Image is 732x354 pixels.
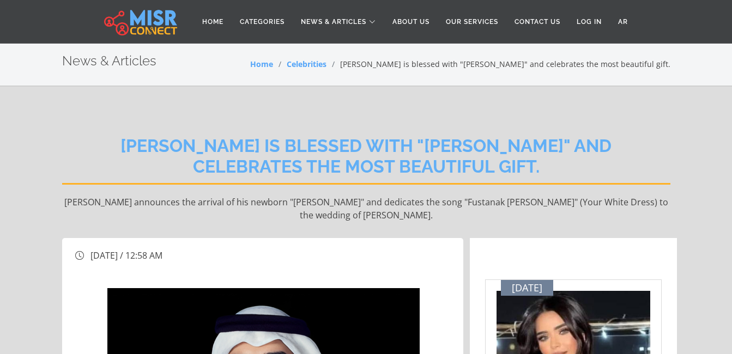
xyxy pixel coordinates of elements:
[568,11,610,32] a: Log in
[610,11,636,32] a: AR
[301,17,366,27] span: News & Articles
[512,282,542,294] span: [DATE]
[104,8,177,35] img: main.misr_connect
[250,59,273,69] a: Home
[194,11,232,32] a: Home
[62,196,670,222] p: [PERSON_NAME] announces the arrival of his newborn "[PERSON_NAME]" and dedicates the song "Fustan...
[326,58,670,70] li: [PERSON_NAME] is blessed with "[PERSON_NAME]" and celebrates the most beautiful gift.
[62,136,670,185] h2: [PERSON_NAME] is blessed with "[PERSON_NAME]" and celebrates the most beautiful gift.
[232,11,293,32] a: Categories
[287,59,326,69] a: Celebrities
[438,11,506,32] a: Our Services
[384,11,438,32] a: About Us
[293,11,384,32] a: News & Articles
[506,11,568,32] a: Contact Us
[90,249,162,261] span: [DATE] / 12:58 AM
[62,53,156,69] h2: News & Articles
